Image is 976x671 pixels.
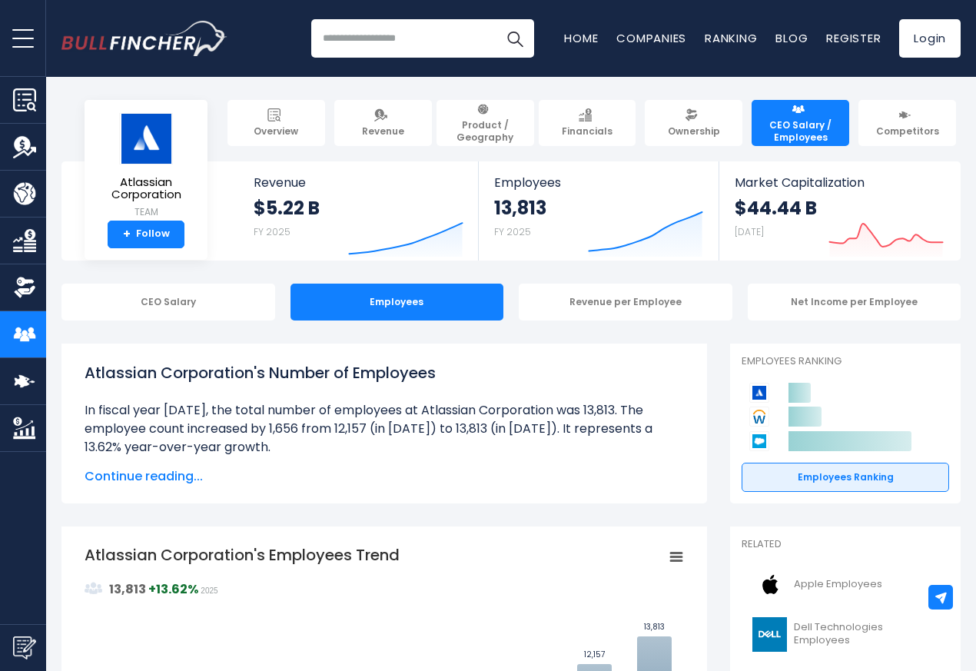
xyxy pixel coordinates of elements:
span: Dell Technologies Employees [794,621,940,647]
text: 12,157 [584,649,605,660]
a: Ownership [645,100,742,146]
div: Employees [290,284,504,321]
img: Ownership [13,276,36,299]
span: Revenue [362,125,404,138]
a: Financials [539,100,636,146]
img: Salesforce competitors logo [749,431,769,451]
small: [DATE] [735,225,764,238]
small: FY 2025 [494,225,531,238]
a: Companies [616,30,686,46]
p: Related [742,538,949,551]
a: Employees Ranking [742,463,949,492]
span: Market Capitalization [735,175,944,190]
a: Dell Technologies Employees [742,613,949,656]
span: Apple Employees [794,578,882,591]
a: Login [899,19,961,58]
strong: 13,813 [109,580,146,598]
a: Revenue [334,100,432,146]
strong: $5.22 B [254,196,320,220]
strong: + [148,580,198,598]
div: Revenue per Employee [519,284,732,321]
a: Home [564,30,598,46]
span: Financials [562,125,612,138]
a: Revenue $5.22 B FY 2025 [238,161,479,261]
a: CEO Salary / Employees [752,100,849,146]
a: Ranking [705,30,757,46]
span: 2025 [201,586,217,595]
img: Atlassian Corporation competitors logo [749,383,769,403]
tspan: Atlassian Corporation's Employees Trend [85,544,400,566]
img: graph_employee_icon.svg [85,580,103,598]
strong: 13,813 [494,196,546,220]
a: Employees 13,813 FY 2025 [479,161,718,261]
small: FY 2025 [254,225,290,238]
a: Overview [227,100,325,146]
div: Net Income per Employee [748,284,961,321]
a: Competitors [858,100,956,146]
li: In fiscal year [DATE], the total number of employees at Atlassian Corporation was 13,813. The emp... [85,401,684,457]
span: Revenue [254,175,463,190]
span: CEO Salary / Employees [759,119,842,143]
img: AAPL logo [751,567,789,602]
a: Go to homepage [61,21,227,56]
p: Employees Ranking [742,355,949,368]
a: Market Capitalization $44.44 B [DATE] [719,161,959,261]
strong: + [123,228,131,241]
img: Bullfincher logo [61,21,227,56]
a: Atlassian Corporation TEAM [96,112,196,221]
a: +Follow [108,221,184,248]
span: Continue reading... [85,467,684,486]
span: Ownership [668,125,720,138]
a: Register [826,30,881,46]
img: DELL logo [751,617,789,652]
div: CEO Salary [61,284,275,321]
strong: 13.62% [156,580,198,598]
button: Search [496,19,534,58]
span: Product / Geography [443,119,527,143]
text: 13,813 [644,621,665,633]
span: Overview [254,125,298,138]
strong: $44.44 B [735,196,817,220]
h1: Atlassian Corporation's Number of Employees [85,361,684,384]
small: TEAM [97,205,195,219]
a: Blog [775,30,808,46]
span: Atlassian Corporation [97,176,195,201]
img: Workday competitors logo [749,407,769,427]
a: Apple Employees [742,563,949,606]
span: Competitors [876,125,939,138]
a: Product / Geography [437,100,534,146]
span: Employees [494,175,702,190]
